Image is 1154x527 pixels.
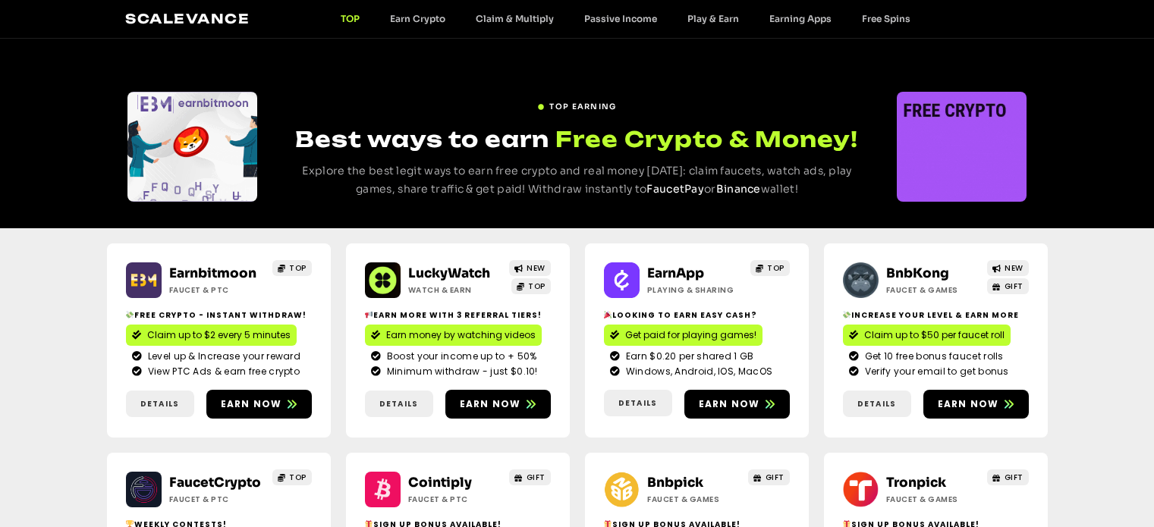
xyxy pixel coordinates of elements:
a: Play & Earn [672,13,754,24]
h2: Watch & Earn [408,284,503,296]
span: TOP EARNING [549,101,616,112]
h2: Faucet & PTC [169,284,264,296]
a: GIFT [748,469,790,485]
span: Free Crypto & Money! [555,124,858,154]
a: Claim & Multiply [461,13,569,24]
a: LuckyWatch [408,265,490,281]
h2: Playing & Sharing [647,284,742,296]
a: Earn now [923,390,1029,419]
a: TOP [511,278,551,294]
p: Explore the best legit ways to earn free crypto and real money [DATE]: claim faucets, watch ads, ... [285,162,869,199]
img: 💸 [126,311,134,318]
a: Get paid for playing games! [604,325,763,346]
h2: Looking to Earn Easy Cash? [604,309,790,321]
a: TOP [272,260,312,276]
span: View PTC Ads & earn free crypto [144,365,300,378]
a: Earn now [206,390,312,419]
span: GIFT [1005,472,1024,483]
div: Slides [897,92,1027,202]
h2: Faucet & Games [886,494,981,505]
a: Details [365,391,433,417]
a: Details [604,390,672,416]
span: NEW [527,262,546,274]
a: EarnApp [647,265,704,281]
span: TOP [767,262,785,274]
a: Tronpick [886,475,946,491]
span: Claim up to $50 per faucet roll [864,328,1005,342]
img: 📢 [365,311,373,318]
a: Earn Crypto [375,13,461,24]
a: NEW [987,260,1029,276]
a: Details [126,391,194,417]
a: Free Spins [847,13,926,24]
a: TOP [325,13,375,24]
span: GIFT [766,472,785,483]
span: Get paid for playing games! [625,328,756,342]
h2: Increase your level & earn more [843,309,1029,321]
a: Earning Apps [754,13,847,24]
span: Best ways to earn [295,126,549,152]
span: Earn now [460,397,521,411]
a: Scalevance [125,11,250,27]
span: Earn $0.20 per shared 1 GB [622,350,754,363]
span: Earn now [938,397,999,411]
h2: Faucet & Games [886,284,981,296]
a: Earn now [684,390,790,419]
span: Details [857,398,896,409]
span: Earn now [699,397,760,411]
a: NEW [509,260,551,276]
a: GIFT [987,278,1029,294]
span: Details [379,398,418,409]
span: GIFT [527,472,546,483]
span: Earn money by watching videos [386,328,536,342]
h2: Faucet & Games [647,494,742,505]
span: Minimum withdraw - just $0.10! [383,365,538,378]
span: Level up & Increase your reward [144,350,300,363]
span: NEW [1005,262,1024,274]
a: Earn money by watching videos [365,325,542,346]
div: Slides [127,92,257,202]
span: TOP [289,472,307,483]
a: Claim up to $50 per faucet roll [843,325,1011,346]
a: Cointiply [408,475,472,491]
h2: Free crypto - Instant withdraw! [126,309,312,321]
a: TOP EARNING [537,95,616,112]
h2: Earn more with 3 referral Tiers! [365,309,551,321]
nav: Menu [325,13,926,24]
a: TOP [272,469,312,485]
a: BnbKong [886,265,949,281]
span: Boost your income up to + 50% [383,350,537,363]
span: Earn now [221,397,282,411]
a: Earnbitmoon [169,265,256,281]
span: Details [618,397,657,409]
a: Details [843,391,911,417]
a: FaucetPay [646,182,704,196]
span: Get 10 free bonus faucet rolls [861,350,1004,363]
span: TOP [289,262,307,274]
span: TOP [528,281,546,292]
h2: Faucet & PTC [408,494,503,505]
a: TOP [750,260,790,276]
a: FaucetCrypto [169,475,261,491]
span: Verify your email to get bonus [861,365,1009,378]
a: Bnbpick [647,475,703,491]
img: 💸 [843,311,851,318]
span: GIFT [1005,281,1024,292]
a: GIFT [509,469,551,485]
a: Binance [716,182,761,196]
span: Windows, Android, IOS, MacOS [622,365,772,378]
span: Claim up to $2 every 5 minutes [147,328,291,342]
a: Passive Income [569,13,672,24]
h2: Faucet & PTC [169,494,264,505]
a: Claim up to $2 every 5 minutes [126,325,297,346]
img: 🎉 [604,311,612,318]
a: GIFT [987,469,1029,485]
span: Details [140,398,179,409]
a: Earn now [445,390,551,419]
